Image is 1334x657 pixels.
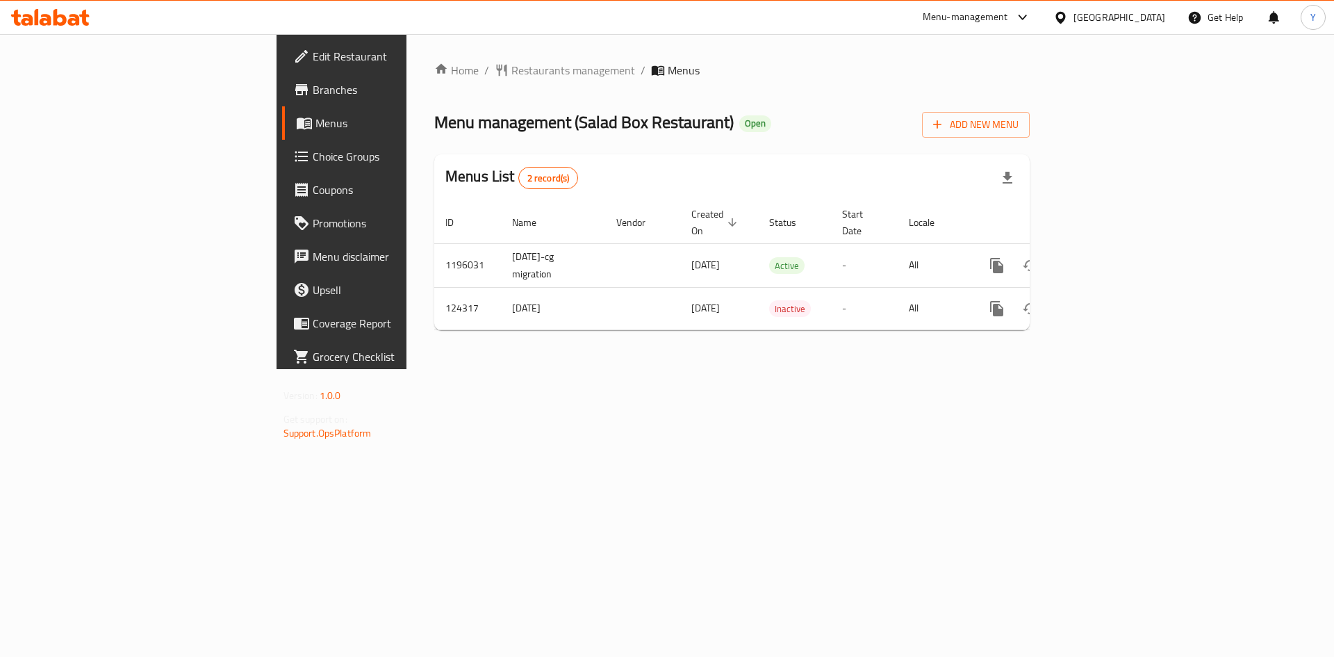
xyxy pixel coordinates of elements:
[922,112,1030,138] button: Add New Menu
[434,202,1125,330] table: enhanced table
[313,248,488,265] span: Menu disclaimer
[769,214,814,231] span: Status
[980,249,1014,282] button: more
[313,348,488,365] span: Grocery Checklist
[282,173,500,206] a: Coupons
[434,62,1030,79] nav: breadcrumb
[283,387,318,405] span: Version:
[282,40,500,73] a: Edit Restaurant
[739,115,771,132] div: Open
[501,287,605,330] td: [DATE]
[991,161,1024,195] div: Export file
[445,214,472,231] span: ID
[519,172,578,185] span: 2 record(s)
[282,307,500,340] a: Coverage Report
[1073,10,1165,25] div: [GEOGRAPHIC_DATA]
[923,9,1008,26] div: Menu-management
[315,115,488,131] span: Menus
[518,167,579,189] div: Total records count
[769,257,805,274] div: Active
[320,387,341,405] span: 1.0.0
[739,117,771,129] span: Open
[691,299,720,317] span: [DATE]
[313,148,488,165] span: Choice Groups
[616,214,664,231] span: Vendor
[909,214,953,231] span: Locale
[769,258,805,274] span: Active
[969,202,1125,244] th: Actions
[980,292,1014,325] button: more
[691,256,720,274] span: [DATE]
[282,140,500,173] a: Choice Groups
[1014,249,1047,282] button: Change Status
[511,62,635,79] span: Restaurants management
[283,424,372,442] a: Support.OpsPlatform
[933,116,1019,133] span: Add New Menu
[313,282,488,298] span: Upsell
[495,62,635,79] a: Restaurants management
[898,287,969,330] td: All
[842,206,881,239] span: Start Date
[313,315,488,332] span: Coverage Report
[1014,292,1047,325] button: Change Status
[313,215,488,232] span: Promotions
[283,410,347,428] span: Get support on:
[445,166,578,189] h2: Menus List
[831,287,898,330] td: -
[282,340,500,373] a: Grocery Checklist
[282,106,500,140] a: Menus
[282,206,500,240] a: Promotions
[668,62,700,79] span: Menus
[282,73,500,106] a: Branches
[1310,10,1316,25] span: Y
[691,206,741,239] span: Created On
[512,214,554,231] span: Name
[434,106,734,138] span: Menu management ( Salad Box Restaurant )
[501,243,605,287] td: [DATE]-cg migration
[769,300,811,317] div: Inactive
[282,273,500,307] a: Upsell
[313,181,488,198] span: Coupons
[641,62,645,79] li: /
[831,243,898,287] td: -
[313,81,488,98] span: Branches
[282,240,500,273] a: Menu disclaimer
[898,243,969,287] td: All
[769,301,811,317] span: Inactive
[313,48,488,65] span: Edit Restaurant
